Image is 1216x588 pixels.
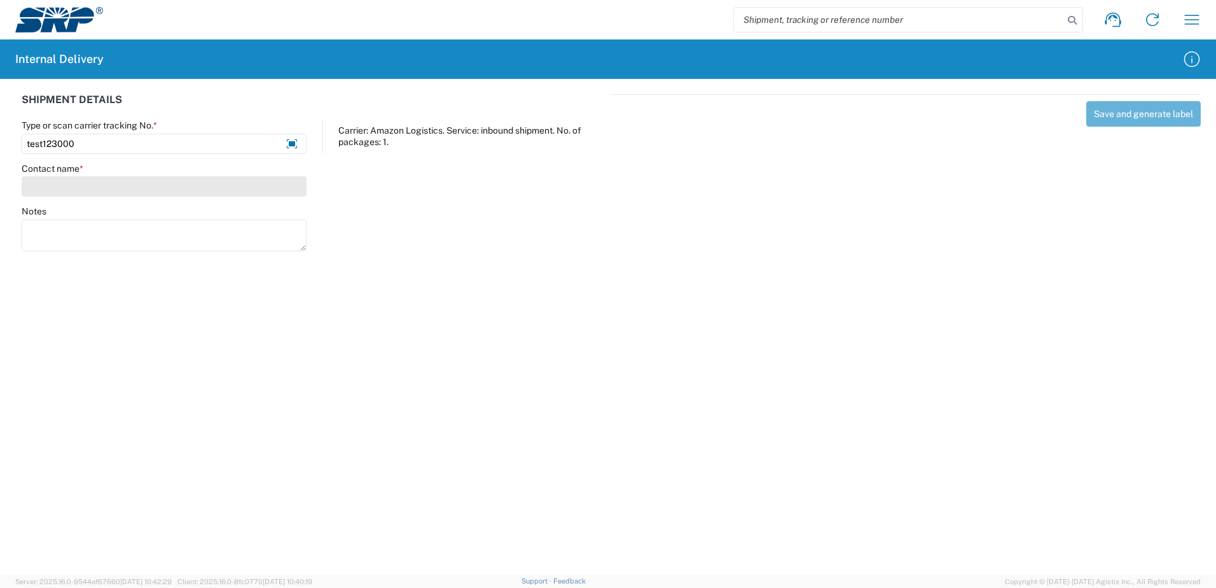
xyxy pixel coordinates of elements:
input: Shipment, tracking or reference number [734,8,1063,32]
span: Copyright © [DATE]-[DATE] Agistix Inc., All Rights Reserved [1005,576,1201,587]
a: Feedback [553,577,586,585]
span: [DATE] 10:42:29 [120,578,172,585]
label: Notes [22,206,46,217]
img: srp [15,7,103,32]
div: Carrier: Amazon Logistics. Service: inbound shipment. No. of packages: 1. [338,125,605,148]
label: Type or scan carrier tracking No. [22,120,157,131]
div: SHIPMENT DETAILS [22,94,605,120]
label: Contact name [22,163,83,174]
span: Client: 2025.16.0-8fc0770 [177,578,312,585]
h2: Internal Delivery [15,52,104,67]
span: Server: 2025.16.0-9544af67660 [15,578,172,585]
a: Support [522,577,553,585]
span: [DATE] 10:40:19 [263,578,312,585]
